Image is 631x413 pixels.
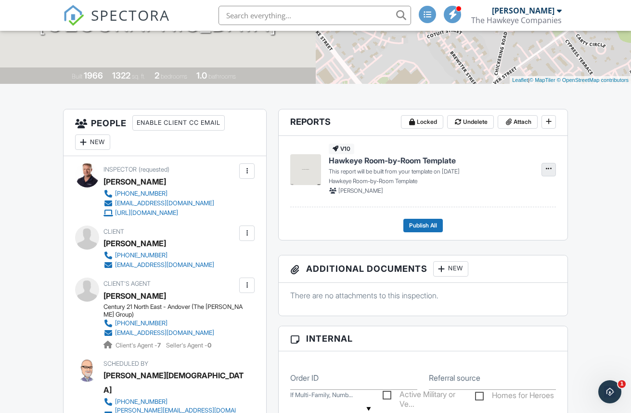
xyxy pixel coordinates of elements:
label: If Multi-Family, Number of Units [290,391,353,400]
a: [URL][DOMAIN_NAME] [103,208,214,218]
div: [PERSON_NAME][DEMOGRAPHIC_DATA] [103,368,245,397]
div: [PERSON_NAME] [103,236,166,251]
span: (requested) [139,166,169,173]
span: Client's Agent [103,280,151,287]
span: bedrooms [161,73,187,80]
a: [PHONE_NUMBER] [103,319,237,328]
strong: 0 [207,342,211,349]
span: Inspector [103,166,137,173]
div: [URL][DOMAIN_NAME] [115,209,178,217]
div: 1966 [84,70,103,80]
a: © MapTiler [529,77,555,83]
h3: Additional Documents [279,255,567,283]
h3: Internal [279,326,567,351]
span: Client [103,228,124,235]
div: Century 21 North East - Andover (The [PERSON_NAME] Group) [103,303,245,319]
a: [PHONE_NUMBER] [103,251,214,260]
span: Client's Agent - [116,342,162,349]
div: [PERSON_NAME] [103,174,166,189]
div: The Hawkeye Companies [471,15,562,25]
img: The Best Home Inspection Software - Spectora [63,5,84,26]
a: [EMAIL_ADDRESS][DOMAIN_NAME] [103,199,214,208]
span: Seller's Agent - [166,342,211,349]
div: [PHONE_NUMBER] [115,398,167,406]
div: [PHONE_NUMBER] [115,190,167,198]
iframe: Intercom live chat [598,380,621,403]
span: 1 [618,380,626,388]
a: © OpenStreetMap contributors [557,77,629,83]
div: 2 [155,70,159,80]
div: [EMAIL_ADDRESS][DOMAIN_NAME] [115,200,214,207]
div: 1.0 [196,70,207,80]
div: [EMAIL_ADDRESS][DOMAIN_NAME] [115,261,214,269]
a: [PHONE_NUMBER] [103,397,237,407]
div: 1322 [112,70,130,80]
div: New [75,134,110,150]
span: bathrooms [208,73,236,80]
div: [PERSON_NAME] [492,6,554,15]
h3: People [64,109,266,156]
div: New [433,261,468,277]
a: Leaflet [512,77,528,83]
a: [EMAIL_ADDRESS][DOMAIN_NAME] [103,328,237,338]
span: Built [72,73,82,80]
a: [PHONE_NUMBER] [103,189,214,199]
label: Active Military or Veteran [383,390,464,402]
div: Enable Client CC Email [132,115,225,131]
label: Homes for Heroes [475,391,554,403]
span: Scheduled By [103,360,148,367]
label: Order ID [290,373,319,383]
span: SPECTORA [91,5,170,25]
p: There are no attachments to this inspection. [290,290,556,301]
div: [EMAIL_ADDRESS][DOMAIN_NAME] [115,329,214,337]
a: SPECTORA [63,13,170,33]
div: | [510,76,631,84]
label: Referral source [429,373,480,383]
input: Search everything... [219,6,411,25]
div: [PHONE_NUMBER] [115,320,167,327]
strong: 7 [157,342,161,349]
span: sq. ft. [132,73,145,80]
div: [PERSON_NAME] [103,289,166,303]
div: [PHONE_NUMBER] [115,252,167,259]
a: [EMAIL_ADDRESS][DOMAIN_NAME] [103,260,214,270]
